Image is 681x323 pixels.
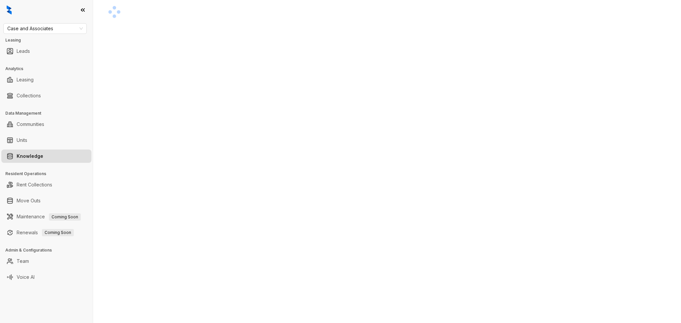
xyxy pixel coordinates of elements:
a: Collections [17,89,41,102]
li: Units [1,134,91,147]
li: Knowledge [1,150,91,163]
li: Communities [1,118,91,131]
li: Move Outs [1,194,91,207]
h3: Admin & Configurations [5,247,93,253]
a: Team [17,255,29,268]
span: Case and Associates [7,24,83,34]
h3: Leasing [5,37,93,43]
h3: Data Management [5,110,93,116]
a: RenewalsComing Soon [17,226,74,239]
li: Rent Collections [1,178,91,191]
a: Knowledge [17,150,43,163]
a: Leads [17,45,30,58]
li: Collections [1,89,91,102]
li: Renewals [1,226,91,239]
a: Voice AI [17,270,35,284]
span: Coming Soon [49,213,81,221]
h3: Resident Operations [5,171,93,177]
h3: Analytics [5,66,93,72]
li: Leasing [1,73,91,86]
li: Maintenance [1,210,91,223]
a: Rent Collections [17,178,52,191]
a: Leasing [17,73,34,86]
a: Units [17,134,27,147]
img: logo [7,5,12,15]
span: Coming Soon [42,229,74,236]
li: Leads [1,45,91,58]
li: Team [1,255,91,268]
li: Voice AI [1,270,91,284]
a: Move Outs [17,194,41,207]
a: Communities [17,118,44,131]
